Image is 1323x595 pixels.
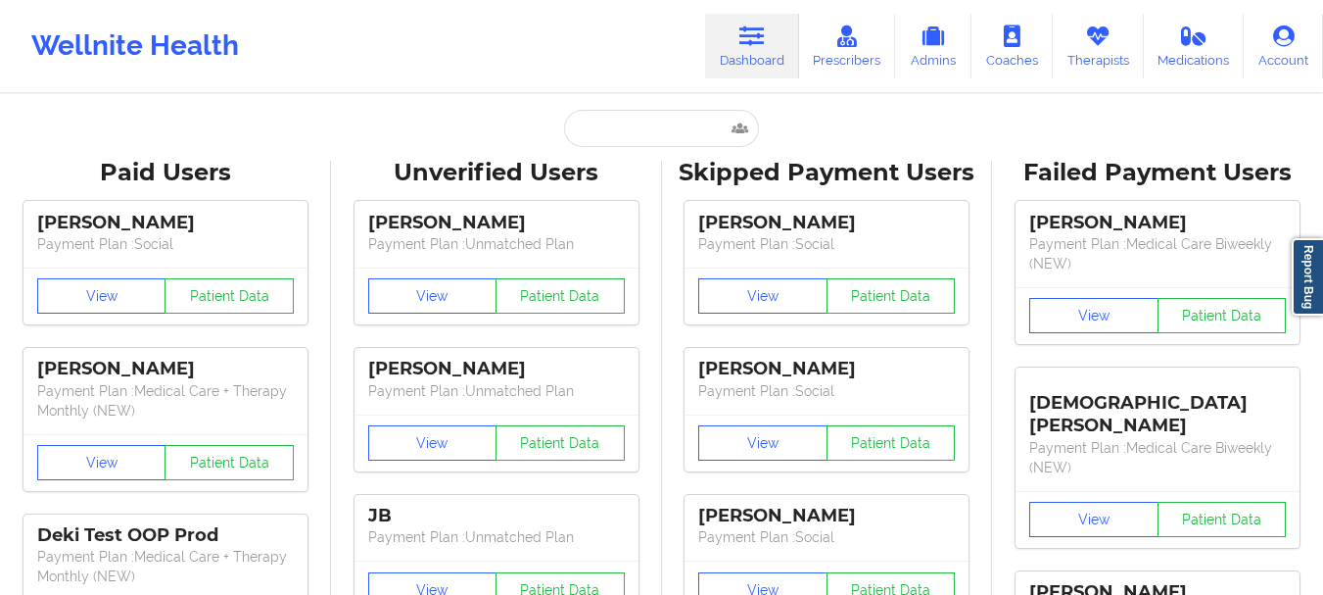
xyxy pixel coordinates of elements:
[14,158,317,188] div: Paid Users
[698,278,827,314] button: View
[1292,238,1323,316] a: Report Bug
[1244,14,1323,78] a: Account
[698,234,955,254] p: Payment Plan : Social
[496,425,625,461] button: Patient Data
[165,278,294,314] button: Patient Data
[698,527,955,547] p: Payment Plan : Social
[368,212,625,234] div: [PERSON_NAME]
[1158,502,1287,537] button: Patient Data
[698,505,955,527] div: [PERSON_NAME]
[165,445,294,480] button: Patient Data
[37,547,294,586] p: Payment Plan : Medical Care + Therapy Monthly (NEW)
[37,278,166,314] button: View
[1029,212,1286,234] div: [PERSON_NAME]
[496,278,625,314] button: Patient Data
[676,158,979,188] div: Skipped Payment Users
[1029,377,1286,437] div: [DEMOGRAPHIC_DATA][PERSON_NAME]
[368,527,625,547] p: Payment Plan : Unmatched Plan
[37,524,294,547] div: Deki Test OOP Prod
[698,425,827,461] button: View
[971,14,1053,78] a: Coaches
[368,234,625,254] p: Payment Plan : Unmatched Plan
[37,234,294,254] p: Payment Plan : Social
[1158,298,1287,333] button: Patient Data
[698,358,955,380] div: [PERSON_NAME]
[368,278,497,314] button: View
[37,212,294,234] div: [PERSON_NAME]
[368,505,625,527] div: JB
[799,14,896,78] a: Prescribers
[368,425,497,461] button: View
[37,445,166,480] button: View
[37,381,294,421] p: Payment Plan : Medical Care + Therapy Monthly (NEW)
[368,358,625,380] div: [PERSON_NAME]
[1144,14,1245,78] a: Medications
[1029,298,1158,333] button: View
[1029,438,1286,477] p: Payment Plan : Medical Care Biweekly (NEW)
[37,358,294,380] div: [PERSON_NAME]
[827,278,956,314] button: Patient Data
[705,14,799,78] a: Dashboard
[345,158,648,188] div: Unverified Users
[368,381,625,401] p: Payment Plan : Unmatched Plan
[895,14,971,78] a: Admins
[1029,502,1158,537] button: View
[827,425,956,461] button: Patient Data
[698,381,955,401] p: Payment Plan : Social
[1029,234,1286,273] p: Payment Plan : Medical Care Biweekly (NEW)
[698,212,955,234] div: [PERSON_NAME]
[1006,158,1309,188] div: Failed Payment Users
[1053,14,1144,78] a: Therapists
